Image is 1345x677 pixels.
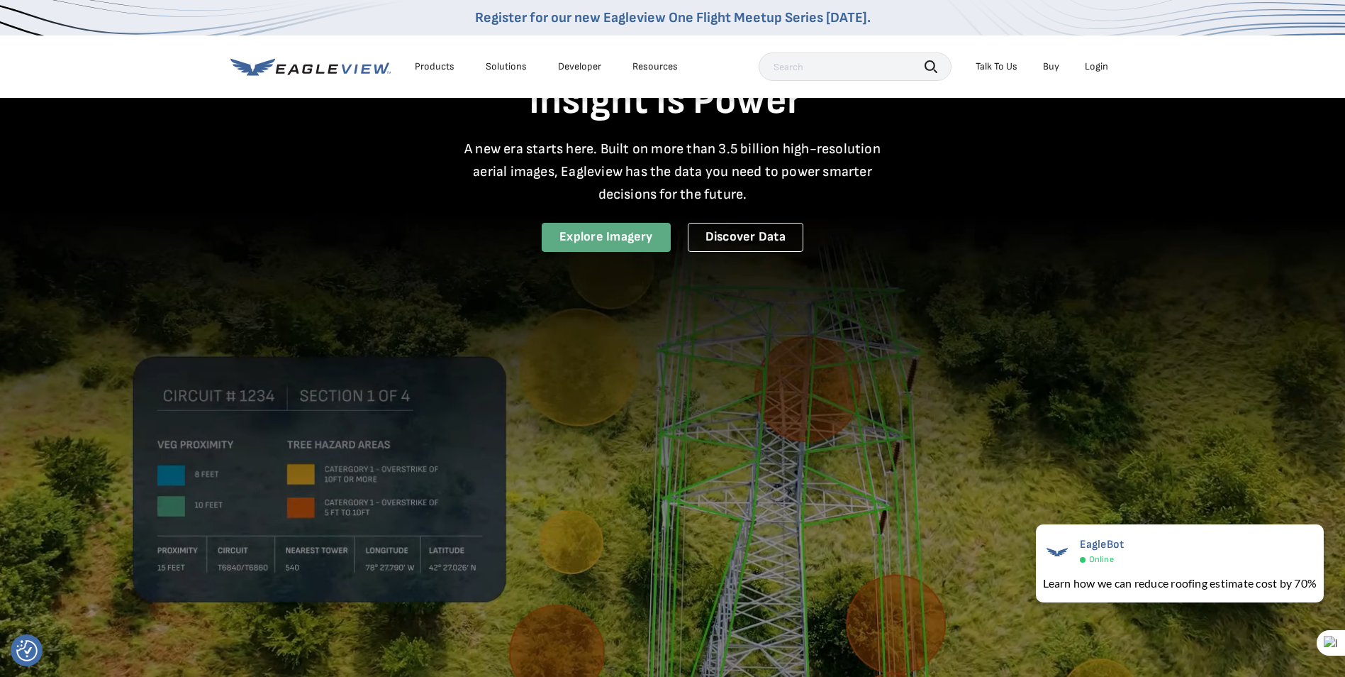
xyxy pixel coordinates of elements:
[542,223,671,252] a: Explore Imagery
[415,60,454,73] div: Products
[230,77,1115,126] h1: Insight Is Power
[456,138,890,206] p: A new era starts here. Built on more than 3.5 billion high-resolution aerial images, Eagleview ha...
[1043,575,1317,592] div: Learn how we can reduce roofing estimate cost by 70%
[16,640,38,661] button: Consent Preferences
[1043,60,1059,73] a: Buy
[759,53,951,81] input: Search
[475,9,871,26] a: Register for our new Eagleview One Flight Meetup Series [DATE].
[16,640,38,661] img: Revisit consent button
[632,60,678,73] div: Resources
[688,223,803,252] a: Discover Data
[976,60,1017,73] div: Talk To Us
[1085,60,1108,73] div: Login
[1089,554,1114,565] span: Online
[1043,538,1071,566] img: EagleBot
[486,60,527,73] div: Solutions
[558,60,601,73] a: Developer
[1080,538,1124,551] span: EagleBot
